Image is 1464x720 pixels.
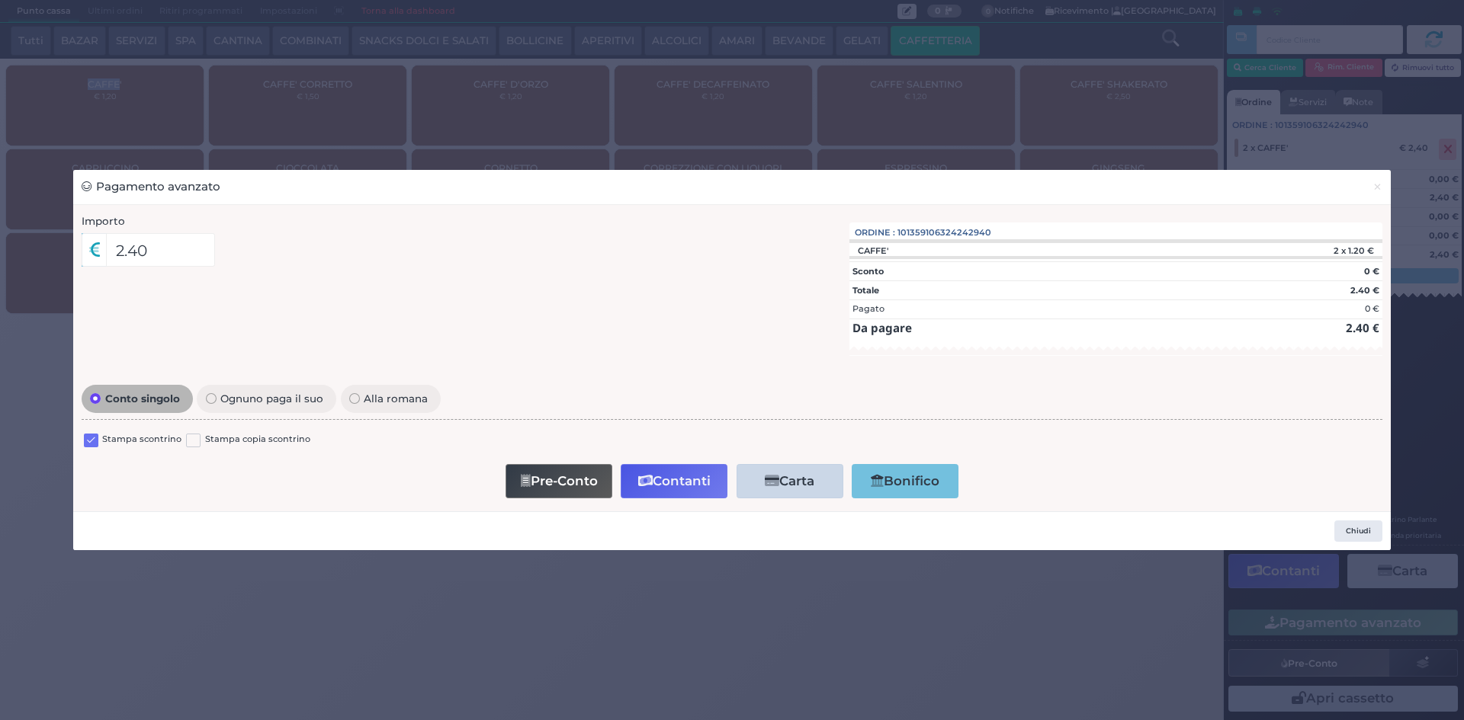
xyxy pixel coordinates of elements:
[855,226,895,239] span: Ordine :
[852,464,958,498] button: Bonifico
[1365,302,1379,315] div: 0 €
[1350,285,1379,296] strong: 2.40 €
[852,266,884,277] strong: Sconto
[102,433,181,447] label: Stampa scontrino
[1364,170,1391,204] button: Chiudi
[849,245,896,256] div: CAFFE'
[106,233,215,267] input: Es. 30.99
[1372,178,1382,195] span: ×
[82,213,125,229] label: Importo
[852,320,912,335] strong: Da pagare
[1334,520,1382,542] button: Chiudi
[506,464,612,498] button: Pre-Conto
[82,178,220,196] h3: Pagamento avanzato
[1364,266,1379,277] strong: 0 €
[1346,320,1379,335] strong: 2.40 €
[737,464,843,498] button: Carta
[621,464,727,498] button: Contanti
[852,285,879,296] strong: Totale
[360,393,432,404] span: Alla romana
[852,302,884,315] div: Pagato
[217,393,328,404] span: Ognuno paga il suo
[205,433,310,447] label: Stampa copia scontrino
[897,226,991,239] span: 101359106324242940
[101,393,184,404] span: Conto singolo
[1249,245,1382,256] div: 2 x 1.20 €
